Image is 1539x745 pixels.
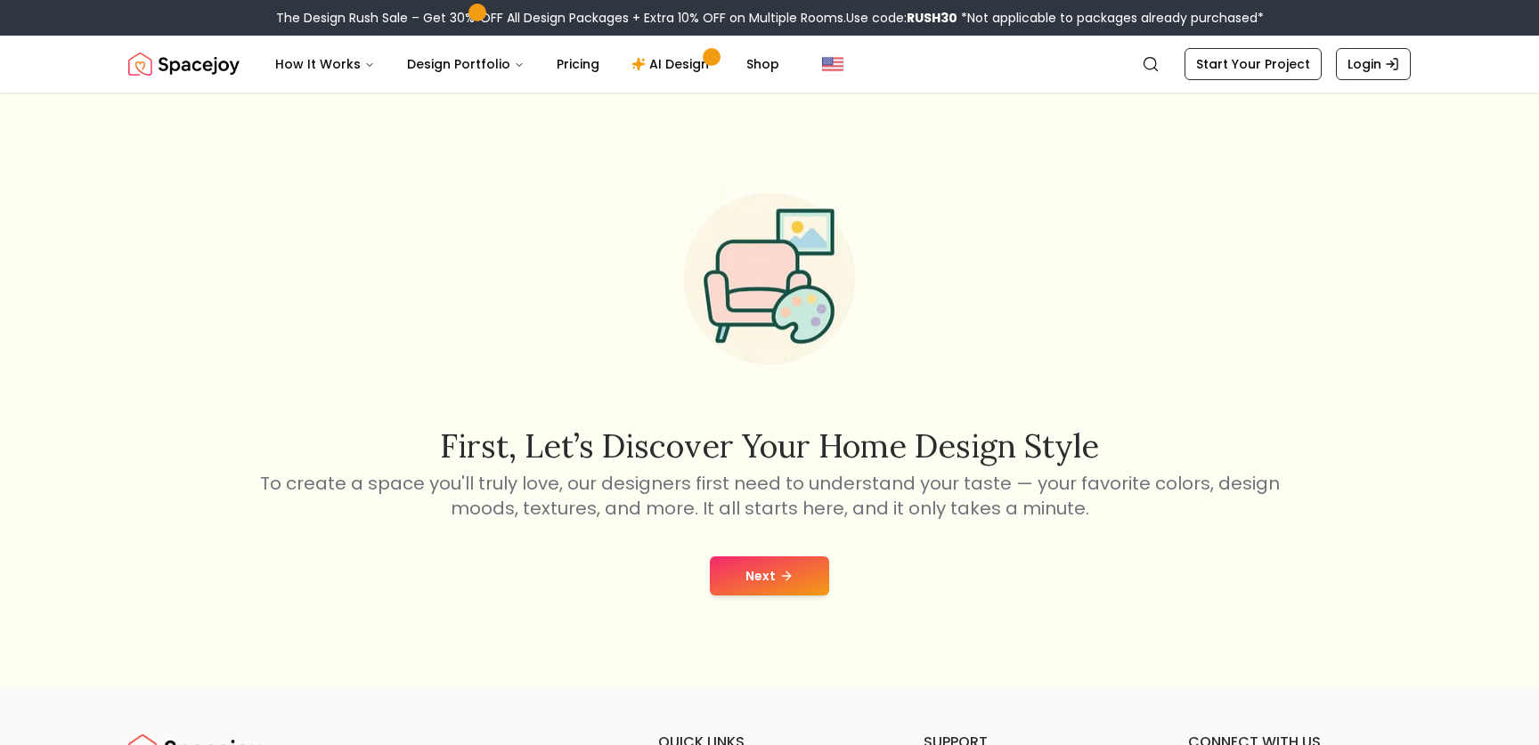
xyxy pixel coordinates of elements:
a: Shop [732,46,794,82]
button: How It Works [261,46,389,82]
nav: Main [261,46,794,82]
nav: Global [128,36,1411,93]
img: Start Style Quiz Illustration [655,165,883,393]
div: The Design Rush Sale – Get 30% OFF All Design Packages + Extra 10% OFF on Multiple Rooms. [276,9,1264,27]
img: Spacejoy Logo [128,46,240,82]
a: AI Design [617,46,729,82]
h2: First, let’s discover your home design style [256,428,1282,464]
p: To create a space you'll truly love, our designers first need to understand your taste — your fav... [256,471,1282,521]
button: Design Portfolio [393,46,539,82]
a: Start Your Project [1185,48,1322,80]
a: Pricing [542,46,614,82]
span: *Not applicable to packages already purchased* [957,9,1264,27]
img: United States [822,53,843,75]
button: Next [710,556,829,595]
b: RUSH30 [907,9,957,27]
a: Spacejoy [128,46,240,82]
span: Use code: [846,9,957,27]
a: Login [1336,48,1411,80]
